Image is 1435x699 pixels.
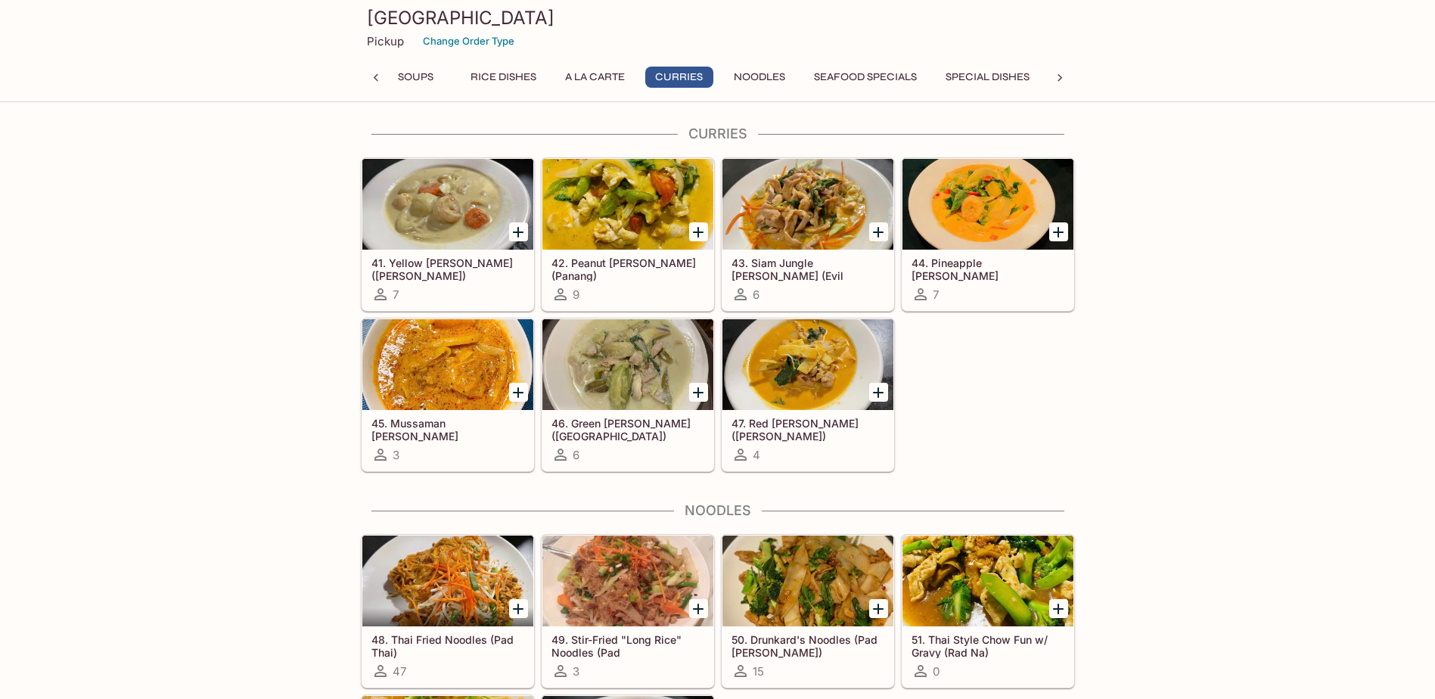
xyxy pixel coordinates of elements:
span: 6 [573,448,579,462]
button: Add 43. Siam Jungle Curry (Evil Curry) [869,222,888,241]
button: Add 47. Red Curry (Gaeng Dang) [869,383,888,402]
h4: Curries [361,126,1075,142]
button: Add 49. Stir-Fried "Long Rice" Noodles (Pad Woon Sen) [689,599,708,618]
h5: 44. Pineapple [PERSON_NAME] ([PERSON_NAME] Saparot) [912,256,1064,281]
button: Add 44. Pineapple Curry (Gaeng Saparot) [1049,222,1068,241]
a: 43. Siam Jungle [PERSON_NAME] (Evil [PERSON_NAME])6 [722,158,894,311]
a: 46. Green [PERSON_NAME] ([GEOGRAPHIC_DATA])6 [542,318,714,471]
h5: 45. Mussaman [PERSON_NAME] [371,417,524,442]
a: 48. Thai Fried Noodles (Pad Thai)47 [362,535,534,688]
button: Special Dishes [937,67,1038,88]
h5: 50. Drunkard's Noodles (Pad [PERSON_NAME]) [731,633,884,658]
div: 49. Stir-Fried "Long Rice" Noodles (Pad Woon Sen) [542,536,713,626]
span: 15 [753,664,764,679]
h5: 43. Siam Jungle [PERSON_NAME] (Evil [PERSON_NAME]) [731,256,884,281]
a: 41. Yellow [PERSON_NAME] ([PERSON_NAME])7 [362,158,534,311]
span: 47 [393,664,406,679]
span: 7 [933,287,939,302]
button: Soups [382,67,450,88]
h5: 41. Yellow [PERSON_NAME] ([PERSON_NAME]) [371,256,524,281]
a: 42. Peanut [PERSON_NAME] (Panang)9 [542,158,714,311]
span: 9 [573,287,579,302]
h4: Noodles [361,502,1075,519]
span: 3 [393,448,399,462]
button: Add 50. Drunkard's Noodles (Pad Kee Mao) [869,599,888,618]
h5: 47. Red [PERSON_NAME] ([PERSON_NAME]) [731,417,884,442]
button: Seafood Specials [806,67,925,88]
h3: [GEOGRAPHIC_DATA] [367,6,1069,30]
div: 51. Thai Style Chow Fun w/ Gravy (Rad Na) [902,536,1073,626]
button: Add 46. Green Curry (Gaeng Daeng) [689,383,708,402]
a: 47. Red [PERSON_NAME] ([PERSON_NAME])4 [722,318,894,471]
a: 44. Pineapple [PERSON_NAME] ([PERSON_NAME] Saparot)7 [902,158,1074,311]
button: Add 41. Yellow Curry (Gaeng Kari) [509,222,528,241]
button: A La Carte [557,67,633,88]
h5: 42. Peanut [PERSON_NAME] (Panang) [551,256,704,281]
h5: 48. Thai Fried Noodles (Pad Thai) [371,633,524,658]
span: 3 [573,664,579,679]
div: 50. Drunkard's Noodles (Pad Kee Mao) [722,536,893,626]
button: Rice Dishes [462,67,545,88]
span: 0 [933,664,940,679]
div: 42. Peanut Curry (Panang) [542,159,713,250]
span: 7 [393,287,399,302]
button: Add 51. Thai Style Chow Fun w/ Gravy (Rad Na) [1049,599,1068,618]
button: Noodles [725,67,794,88]
a: 45. Mussaman [PERSON_NAME]3 [362,318,534,471]
div: 47. Red Curry (Gaeng Dang) [722,319,893,410]
button: Add 45. Mussaman Curry [509,383,528,402]
button: Change Order Type [416,30,521,53]
button: Curries [645,67,713,88]
div: 43. Siam Jungle Curry (Evil Curry) [722,159,893,250]
div: 46. Green Curry (Gaeng Daeng) [542,319,713,410]
div: 41. Yellow Curry (Gaeng Kari) [362,159,533,250]
button: Add 48. Thai Fried Noodles (Pad Thai) [509,599,528,618]
span: 4 [753,448,760,462]
div: 48. Thai Fried Noodles (Pad Thai) [362,536,533,626]
h5: 46. Green [PERSON_NAME] ([GEOGRAPHIC_DATA]) [551,417,704,442]
div: 44. Pineapple Curry (Gaeng Saparot) [902,159,1073,250]
a: 49. Stir-Fried "Long Rice" Noodles (Pad [PERSON_NAME])3 [542,535,714,688]
a: 51. Thai Style Chow Fun w/ Gravy (Rad Na)0 [902,535,1074,688]
a: 50. Drunkard's Noodles (Pad [PERSON_NAME])15 [722,535,894,688]
p: Pickup [367,34,404,48]
span: 6 [753,287,759,302]
button: Add 42. Peanut Curry (Panang) [689,222,708,241]
div: 45. Mussaman Curry [362,319,533,410]
h5: 51. Thai Style Chow Fun w/ Gravy (Rad Na) [912,633,1064,658]
h5: 49. Stir-Fried "Long Rice" Noodles (Pad [PERSON_NAME]) [551,633,704,658]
